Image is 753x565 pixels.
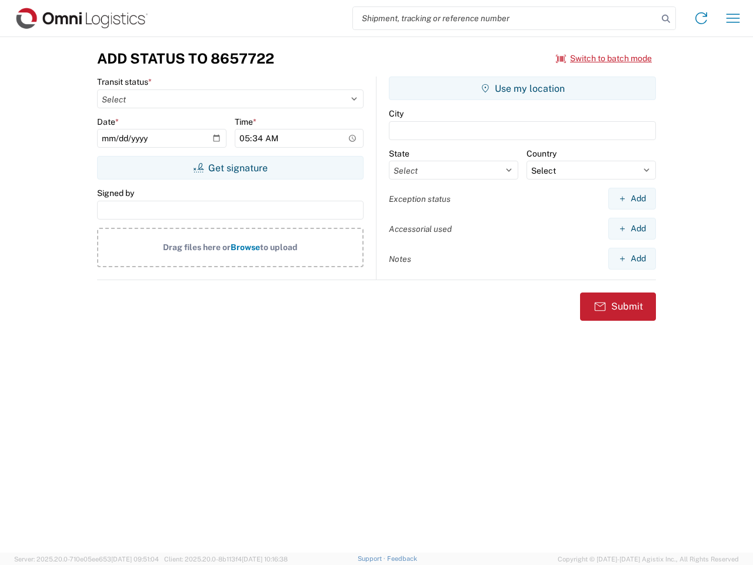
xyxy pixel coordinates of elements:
[389,194,451,204] label: Exception status
[164,556,288,563] span: Client: 2025.20.0-8b113f4
[389,77,656,100] button: Use my location
[389,254,411,264] label: Notes
[580,293,656,321] button: Submit
[97,77,152,87] label: Transit status
[97,188,134,198] label: Signed by
[558,554,739,564] span: Copyright © [DATE]-[DATE] Agistix Inc., All Rights Reserved
[608,248,656,270] button: Add
[14,556,159,563] span: Server: 2025.20.0-710e05ee653
[97,156,364,180] button: Get signature
[389,224,452,234] label: Accessorial used
[111,556,159,563] span: [DATE] 09:51:04
[242,556,288,563] span: [DATE] 10:16:38
[608,218,656,240] button: Add
[97,117,119,127] label: Date
[527,148,557,159] label: Country
[163,242,231,252] span: Drag files here or
[389,108,404,119] label: City
[608,188,656,210] button: Add
[260,242,298,252] span: to upload
[358,555,387,562] a: Support
[387,555,417,562] a: Feedback
[389,148,409,159] label: State
[231,242,260,252] span: Browse
[97,50,274,67] h3: Add Status to 8657722
[353,7,658,29] input: Shipment, tracking or reference number
[556,49,652,68] button: Switch to batch mode
[235,117,256,127] label: Time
